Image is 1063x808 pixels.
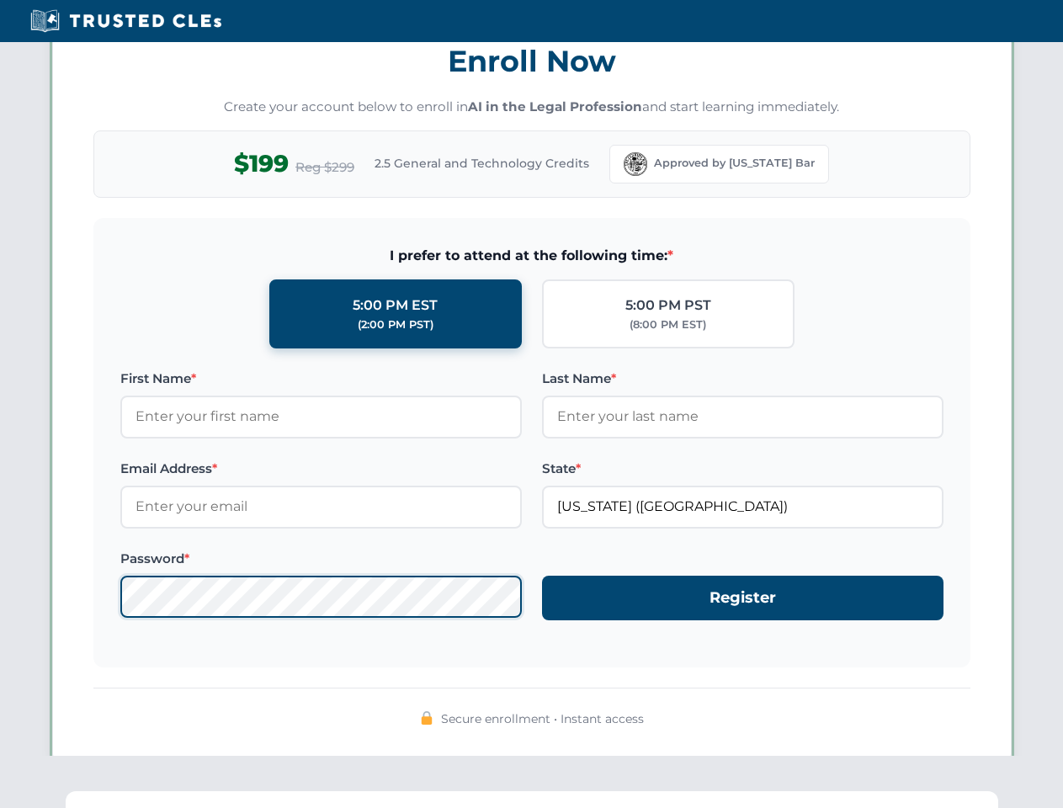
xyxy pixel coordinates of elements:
[120,549,522,569] label: Password
[542,396,943,438] input: Enter your last name
[295,157,354,178] span: Reg $299
[542,576,943,620] button: Register
[441,710,644,728] span: Secure enrollment • Instant access
[542,486,943,528] input: Florida (FL)
[93,98,970,117] p: Create your account below to enroll in and start learning immediately.
[542,369,943,389] label: Last Name
[234,145,289,183] span: $199
[120,459,522,479] label: Email Address
[358,316,433,333] div: (2:00 PM PST)
[120,369,522,389] label: First Name
[25,8,226,34] img: Trusted CLEs
[120,245,943,267] span: I prefer to attend at the following time:
[120,486,522,528] input: Enter your email
[654,155,815,172] span: Approved by [US_STATE] Bar
[630,316,706,333] div: (8:00 PM EST)
[353,295,438,316] div: 5:00 PM EST
[120,396,522,438] input: Enter your first name
[420,711,433,725] img: 🔒
[375,154,589,173] span: 2.5 General and Technology Credits
[625,295,711,316] div: 5:00 PM PST
[468,98,642,114] strong: AI in the Legal Profession
[93,35,970,88] h3: Enroll Now
[624,152,647,176] img: Florida Bar
[542,459,943,479] label: State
